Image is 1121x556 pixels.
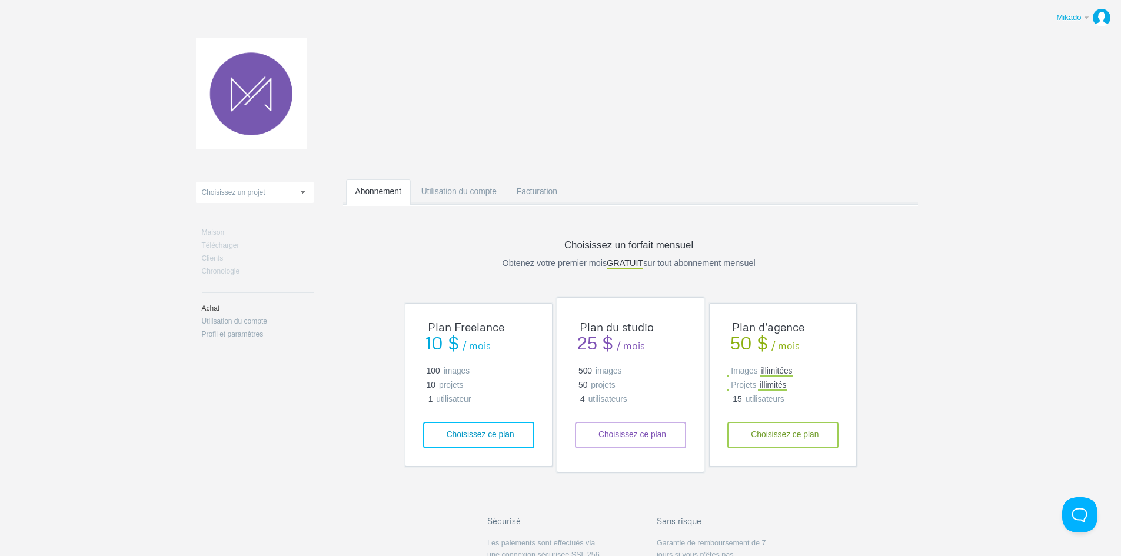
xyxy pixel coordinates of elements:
[202,331,314,338] a: Profil et paramètres
[580,320,654,334] font: Plan du studio
[202,241,239,249] font: Télécharger
[202,318,314,325] a: Utilisation du compte
[447,430,514,439] font: Choisissez ce plan
[657,515,701,526] font: Sans risque
[591,381,615,389] font: projets
[507,179,567,226] a: Facturation
[202,254,224,262] font: Clients
[346,179,411,226] a: Abonnement
[733,395,741,404] font: 15
[761,367,793,375] font: illimitées
[730,332,768,354] font: 50 $
[517,187,557,196] font: Facturation
[412,179,506,226] a: Utilisation du compte
[202,304,220,312] font: Achat
[196,38,307,149] img: mikadoplus-logo_20150211090936.png
[1093,9,1110,26] img: 8cb71022f70305bd14c1f6b5da3a7a61
[732,320,804,334] font: Plan d'agence
[202,268,314,275] a: Chronologie
[428,320,504,334] font: Plan Freelance
[577,332,613,354] font: 25 $
[202,317,267,325] font: Utilisation du compte
[731,367,757,375] font: Images
[564,239,693,251] font: Choisissez un forfait mensuel
[578,367,592,375] font: 500
[444,367,470,375] font: images
[731,381,756,389] font: Projets
[588,395,627,404] font: utilisateurs
[423,422,534,449] a: Choisissez ce plan
[439,381,463,389] font: projets
[421,187,497,196] font: Utilisation du compte
[202,229,314,236] a: Maison
[1047,6,1115,29] a: Mikado
[428,395,433,404] font: 1
[575,422,686,449] a: Choisissez ce plan
[607,258,643,268] font: GRATUIT
[643,258,755,268] font: sur tout abonnement mensuel
[598,430,666,439] font: Choisissez ce plan
[427,367,440,375] font: 100
[436,395,471,404] font: utilisateur
[1056,13,1081,22] font: Mikado
[425,332,459,354] font: 10 $
[202,242,239,249] a: Télécharger
[463,339,491,352] font: / mois
[751,430,819,439] font: Choisissez ce plan
[202,228,225,237] font: Maison
[202,305,314,312] a: Achat
[580,395,585,404] font: 4
[202,267,240,275] font: Chronologie
[596,367,621,375] font: images
[760,381,786,389] font: illimités
[771,339,800,352] font: / mois
[202,188,265,197] font: Choisissez un projet
[746,395,784,404] font: utilisateurs
[427,381,435,389] font: 10
[617,339,645,352] font: / mois
[578,381,587,389] font: 50
[202,255,314,262] a: Clients
[727,422,839,449] a: Choisissez ce plan
[503,258,607,268] font: Obtenez votre premier mois
[355,187,401,196] font: Abonnement
[202,330,264,338] font: Profil et paramètres
[1062,497,1097,532] iframe: Help Scout Beacon - Open
[487,515,521,526] font: Sécurisé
